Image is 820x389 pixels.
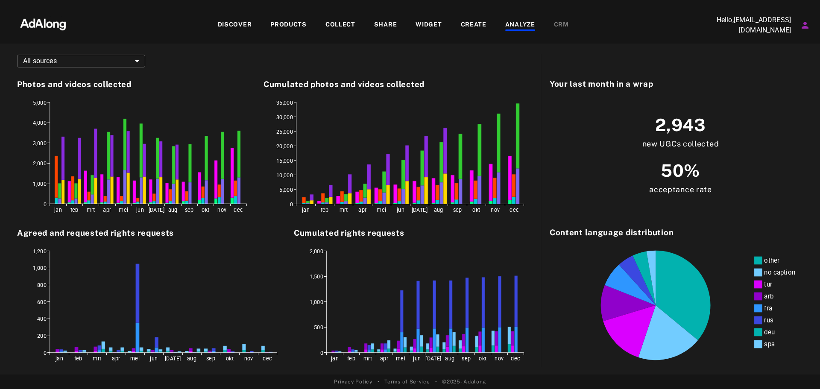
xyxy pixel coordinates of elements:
[202,207,210,213] tspan: okt
[33,99,47,105] tspan: 5,000
[276,99,293,105] tspan: 35,000
[642,138,719,149] p: new UGCs collected
[276,128,293,135] tspan: 25,000
[434,207,443,213] tspan: aug
[17,49,145,73] div: All sources
[276,172,293,178] tspan: 10,000
[263,355,272,362] tspan: dec
[244,355,253,362] tspan: nov
[310,298,323,305] tspan: 1,000
[276,114,293,120] tspan: 30,000
[510,207,519,213] tspan: dec
[302,207,310,213] tspan: jan
[33,160,47,167] tspan: 2,000
[103,207,112,213] tspan: apr
[462,355,471,362] tspan: sep
[384,378,430,386] a: Terms of Service
[655,112,706,138] span: 2,943
[396,355,405,362] tspan: mei
[112,355,120,362] tspan: apr
[264,78,541,90] h3: Cumulated photos and videos collected
[554,20,569,30] div: CRM
[33,140,47,146] tspan: 3,000
[70,207,79,213] tspan: feb
[217,207,226,213] tspan: nov
[149,207,165,213] tspan: [DATE]
[276,143,293,149] tspan: 20,000
[380,355,389,362] tspan: apr
[130,355,140,362] tspan: mei
[505,20,535,30] div: ANALYZE
[33,248,47,254] tspan: 1,200
[359,207,367,213] tspan: apr
[74,355,82,362] tspan: feb
[279,186,293,193] tspan: 5,000
[54,207,62,213] tspan: jan
[310,273,323,280] tspan: 1,500
[442,378,486,386] span: © 2025 - Adalong
[44,349,47,356] tspan: 0
[37,333,47,339] tspan: 200
[37,282,47,288] tspan: 800
[495,355,504,362] tspan: nov
[37,316,47,322] tspan: 400
[270,20,307,30] div: PRODUCTS
[321,207,329,213] tspan: feb
[290,201,293,207] tspan: 0
[314,324,323,331] tspan: 500
[347,355,355,362] tspan: feb
[374,20,397,30] div: SHARE
[491,207,500,213] tspan: nov
[661,158,700,184] span: 50%
[777,348,820,389] div: Chatwidget
[377,207,386,213] tspan: mei
[187,355,196,362] tspan: aug
[445,355,454,362] tspan: aug
[479,355,486,362] tspan: okt
[706,15,791,35] p: Hello, [EMAIL_ADDRESS][DOMAIN_NAME]
[649,184,712,195] p: acceptance rate
[55,355,63,362] tspan: jan
[276,157,293,164] tspan: 15,000
[165,355,181,362] tspan: [DATE]
[218,20,252,30] div: DISCOVER
[320,349,323,356] tspan: 0
[331,355,339,362] tspan: jan
[340,207,348,213] tspan: mrt
[37,298,47,305] tspan: 600
[412,207,428,213] tspan: [DATE]
[453,207,462,213] tspan: sep
[294,227,541,239] h3: Cumulated rights requests
[334,378,372,386] a: Privacy Policy
[93,355,101,362] tspan: mrt
[185,207,194,213] tspan: sep
[550,226,811,238] h3: Content language distribution
[461,20,486,30] div: CREATE
[44,201,47,207] tspan: 0
[511,355,520,362] tspan: dec
[33,265,47,271] tspan: 1,000
[777,348,820,389] iframe: Chat Widget
[310,248,323,254] tspan: 2,000
[149,355,158,362] tspan: jun
[17,227,294,239] h3: Agreed and requested rights requests
[33,181,47,187] tspan: 1,000
[435,378,437,386] span: •
[378,378,380,386] span: •
[416,20,442,30] div: WIDGET
[119,207,128,213] tspan: mei
[33,120,47,126] tspan: 4,000
[17,78,264,90] h3: Photos and videos collected
[136,207,144,213] tspan: jun
[325,20,355,30] div: COLLECT
[473,207,480,213] tspan: okt
[363,355,372,362] tspan: mrt
[87,207,95,213] tspan: mrt
[425,355,442,362] tspan: [DATE]
[6,11,81,36] img: 63233d7d88ed69de3c212112c67096b6.png
[413,355,421,362] tspan: jun
[206,355,215,362] tspan: sep
[550,78,653,90] h3: Your last month in a wrap
[234,207,243,213] tspan: dec
[798,18,812,32] button: Account settings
